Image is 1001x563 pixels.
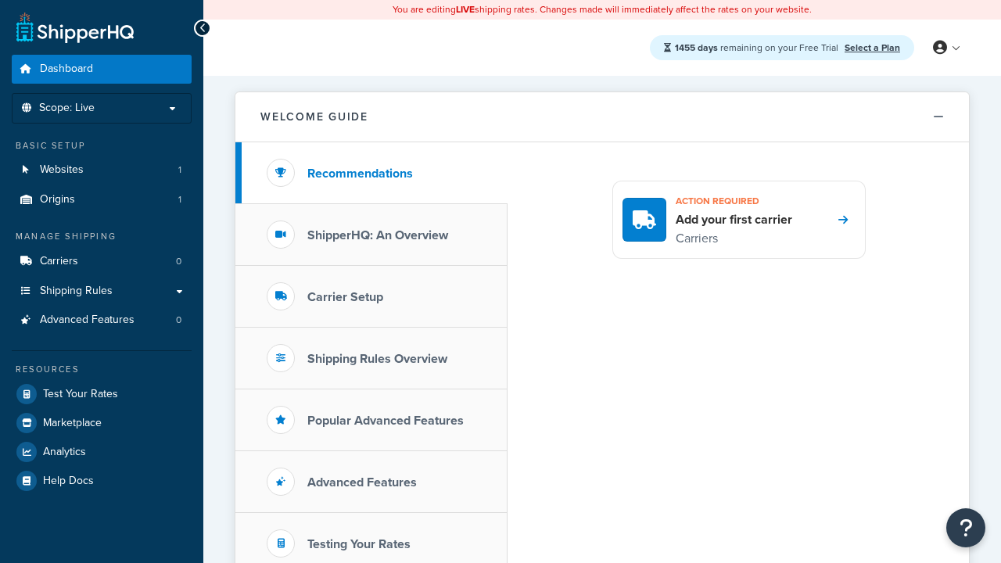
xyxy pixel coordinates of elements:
[43,388,118,401] span: Test Your Rates
[39,102,95,115] span: Scope: Live
[12,185,192,214] a: Origins1
[12,247,192,276] li: Carriers
[845,41,900,55] a: Select a Plan
[307,167,413,181] h3: Recommendations
[235,92,969,142] button: Welcome Guide
[676,228,792,249] p: Carriers
[12,185,192,214] li: Origins
[40,285,113,298] span: Shipping Rules
[676,191,792,211] h3: Action required
[307,290,383,304] h3: Carrier Setup
[675,41,841,55] span: remaining on your Free Trial
[12,230,192,243] div: Manage Shipping
[40,255,78,268] span: Carriers
[40,193,75,206] span: Origins
[12,409,192,437] a: Marketplace
[43,475,94,488] span: Help Docs
[178,163,181,177] span: 1
[946,508,985,547] button: Open Resource Center
[43,417,102,430] span: Marketplace
[176,255,181,268] span: 0
[307,228,448,242] h3: ShipperHQ: An Overview
[260,111,368,123] h2: Welcome Guide
[12,156,192,185] li: Websites
[40,163,84,177] span: Websites
[12,438,192,466] a: Analytics
[12,156,192,185] a: Websites1
[12,306,192,335] a: Advanced Features0
[12,139,192,152] div: Basic Setup
[676,211,792,228] h4: Add your first carrier
[176,314,181,327] span: 0
[12,380,192,408] a: Test Your Rates
[12,467,192,495] a: Help Docs
[307,537,411,551] h3: Testing Your Rates
[178,193,181,206] span: 1
[456,2,475,16] b: LIVE
[675,41,718,55] strong: 1455 days
[307,414,464,428] h3: Popular Advanced Features
[12,247,192,276] a: Carriers0
[40,63,93,76] span: Dashboard
[307,352,447,366] h3: Shipping Rules Overview
[12,55,192,84] a: Dashboard
[12,277,192,306] a: Shipping Rules
[43,446,86,459] span: Analytics
[12,306,192,335] li: Advanced Features
[307,475,417,489] h3: Advanced Features
[12,363,192,376] div: Resources
[40,314,135,327] span: Advanced Features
